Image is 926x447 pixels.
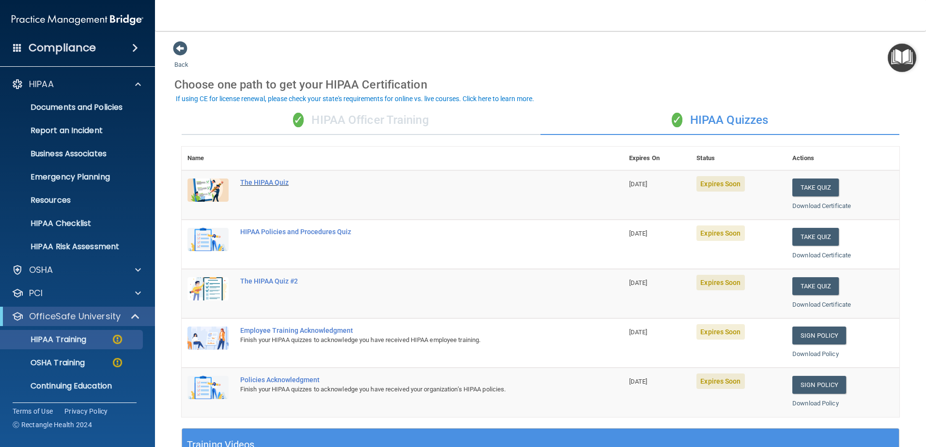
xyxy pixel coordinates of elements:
[792,301,851,308] a: Download Certificate
[240,228,575,236] div: HIPAA Policies and Procedures Quiz
[6,381,139,391] p: Continuing Education
[6,242,139,252] p: HIPAA Risk Assessment
[111,333,123,345] img: warning-circle.0cc9ac19.png
[792,179,839,196] button: Take Quiz
[174,94,536,104] button: If using CE for license renewal, please check your state's requirements for online vs. live cours...
[29,41,96,55] h4: Compliance
[182,147,234,170] th: Name
[792,228,839,246] button: Take Quiz
[240,334,575,346] div: Finish your HIPAA quizzes to acknowledge you have received HIPAA employee training.
[6,335,86,344] p: HIPAA Training
[6,149,139,159] p: Business Associates
[623,147,691,170] th: Expires On
[629,180,648,188] span: [DATE]
[672,113,682,127] span: ✓
[29,311,121,322] p: OfficeSafe University
[691,147,787,170] th: Status
[696,324,744,340] span: Expires Soon
[6,126,139,135] p: Report an Incident
[240,376,575,384] div: Policies Acknowledgment
[696,176,744,192] span: Expires Soon
[64,406,108,416] a: Privacy Policy
[629,378,648,385] span: [DATE]
[293,113,304,127] span: ✓
[792,202,851,209] a: Download Certificate
[6,358,85,368] p: OSHA Training
[540,106,899,135] div: HIPAA Quizzes
[792,350,839,358] a: Download Policy
[111,357,123,369] img: warning-circle.0cc9ac19.png
[13,420,92,430] span: Ⓒ Rectangle Health 2024
[6,103,139,112] p: Documents and Policies
[240,277,575,285] div: The HIPAA Quiz #2
[176,95,534,102] div: If using CE for license renewal, please check your state's requirements for online vs. live cours...
[182,106,540,135] div: HIPAA Officer Training
[696,373,744,389] span: Expires Soon
[792,252,851,259] a: Download Certificate
[240,179,575,186] div: The HIPAA Quiz
[792,277,839,295] button: Take Quiz
[888,44,916,72] button: Open Resource Center
[12,264,141,276] a: OSHA
[29,264,53,276] p: OSHA
[696,225,744,241] span: Expires Soon
[12,311,140,322] a: OfficeSafe University
[13,406,53,416] a: Terms of Use
[12,10,143,30] img: PMB logo
[629,279,648,286] span: [DATE]
[792,327,846,344] a: Sign Policy
[174,49,188,68] a: Back
[12,78,141,90] a: HIPAA
[29,287,43,299] p: PCI
[758,378,914,417] iframe: Drift Widget Chat Controller
[6,172,139,182] p: Emergency Planning
[240,384,575,395] div: Finish your HIPAA quizzes to acknowledge you have received your organization’s HIPAA policies.
[629,230,648,237] span: [DATE]
[240,327,575,334] div: Employee Training Acknowledgment
[629,328,648,336] span: [DATE]
[12,287,141,299] a: PCI
[29,78,54,90] p: HIPAA
[6,219,139,228] p: HIPAA Checklist
[792,376,846,394] a: Sign Policy
[174,71,907,99] div: Choose one path to get your HIPAA Certification
[696,275,744,290] span: Expires Soon
[6,195,139,205] p: Resources
[787,147,899,170] th: Actions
